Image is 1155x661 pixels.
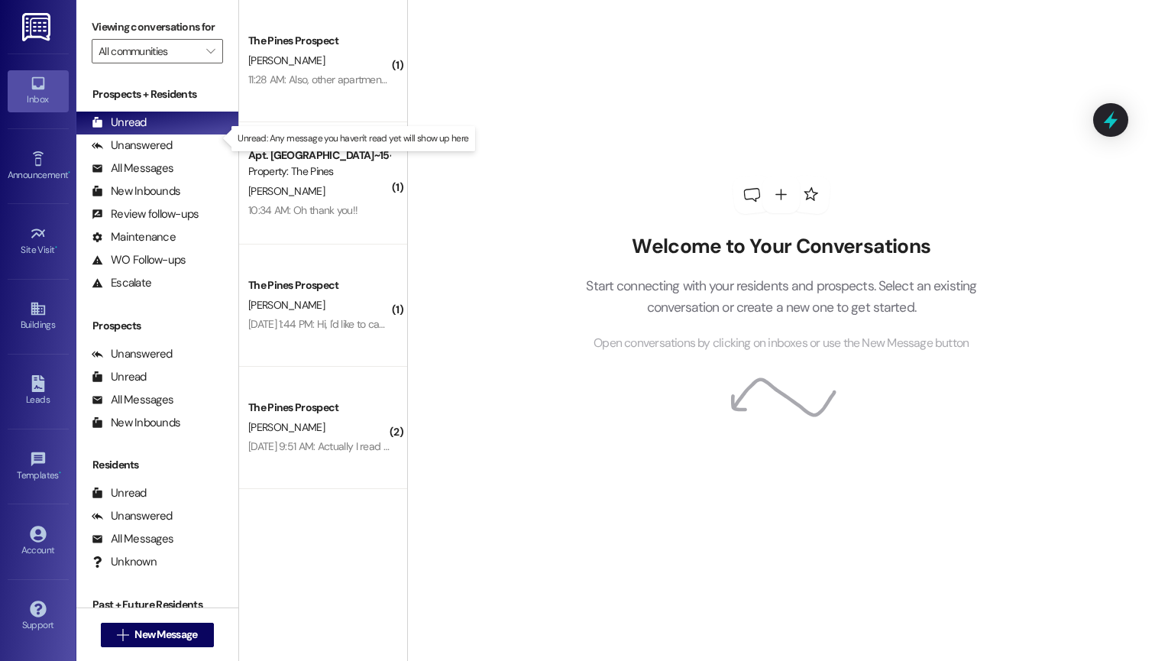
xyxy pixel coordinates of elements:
[563,275,1000,319] p: Start connecting with your residents and prospects. Select an existing conversation or create a n...
[92,115,147,131] div: Unread
[76,86,238,102] div: Prospects + Residents
[248,420,325,434] span: [PERSON_NAME]
[55,242,57,253] span: •
[76,597,238,613] div: Past + Future Residents
[92,138,173,154] div: Unanswered
[206,45,215,57] i: 
[248,53,325,67] span: [PERSON_NAME]
[68,167,70,178] span: •
[92,160,173,177] div: All Messages
[92,15,223,39] label: Viewing conversations for
[99,39,199,63] input: All communities
[92,554,157,570] div: Unknown
[248,164,390,180] div: Property: The Pines
[92,531,173,547] div: All Messages
[248,147,390,164] div: Apt. [GEOGRAPHIC_DATA]~15~B, [GEOGRAPHIC_DATA] (Women's) The Pines
[92,252,186,268] div: WO Follow-ups
[134,627,197,643] span: New Message
[92,369,147,385] div: Unread
[92,392,173,408] div: All Messages
[76,318,238,334] div: Prospects
[117,629,128,641] i: 
[101,623,214,647] button: New Message
[594,334,969,353] span: Open conversations by clicking on inboxes or use the New Message button
[92,346,173,362] div: Unanswered
[248,203,357,217] div: 10:34 AM: Oh thank you!!
[8,371,69,412] a: Leads
[8,446,69,488] a: Templates •
[248,33,390,49] div: The Pines Prospect
[248,298,325,312] span: [PERSON_NAME]
[8,221,69,262] a: Site Visit •
[8,521,69,562] a: Account
[248,317,962,331] div: [DATE] 1:44 PM: Hi, I'd like to cancel the application for the winter semester unfortunately. I'm...
[238,132,468,145] p: Unread: Any message you haven't read yet will show up here
[92,485,147,501] div: Unread
[92,229,176,245] div: Maintenance
[248,184,325,198] span: [PERSON_NAME]
[248,277,390,293] div: The Pines Prospect
[92,415,180,431] div: New Inbounds
[248,73,626,86] div: 11:28 AM: Also, other apartments offer an early lease discount. Do y'all also. Offer that?
[92,275,151,291] div: Escalate
[92,183,180,199] div: New Inbounds
[22,13,53,41] img: ResiDesk Logo
[92,206,199,222] div: Review follow-ups
[76,457,238,473] div: Residents
[92,508,173,524] div: Unanswered
[563,235,1000,259] h2: Welcome to Your Conversations
[8,296,69,337] a: Buildings
[248,439,785,453] div: [DATE] 9:51 AM: Actually I read the insurance as $48 per month. If that's the cost for the semest...
[59,468,61,478] span: •
[8,596,69,637] a: Support
[8,70,69,112] a: Inbox
[248,400,390,416] div: The Pines Prospect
